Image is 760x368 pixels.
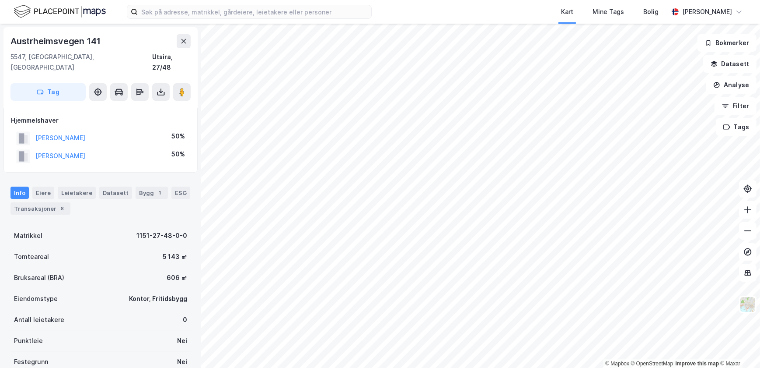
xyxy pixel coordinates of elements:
[183,315,187,325] div: 0
[10,187,29,199] div: Info
[138,5,371,18] input: Søk på adresse, matrikkel, gårdeiere, leietakere eller personer
[177,336,187,346] div: Nei
[14,336,43,346] div: Punktleie
[129,294,187,304] div: Kontor, Fritidsbygg
[631,361,673,367] a: OpenStreetMap
[167,272,187,283] div: 606 ㎡
[14,251,49,262] div: Tomteareal
[561,7,573,17] div: Kart
[136,187,168,199] div: Bygg
[676,361,719,367] a: Improve this map
[739,296,756,313] img: Z
[716,118,757,136] button: Tags
[682,7,732,17] div: [PERSON_NAME]
[605,361,629,367] a: Mapbox
[58,187,96,199] div: Leietakere
[171,187,190,199] div: ESG
[703,55,757,73] button: Datasett
[715,97,757,115] button: Filter
[58,204,67,213] div: 8
[14,4,106,19] img: logo.f888ab2527a4732fd821a326f86c7f29.svg
[11,115,190,126] div: Hjemmelshaver
[32,187,54,199] div: Eiere
[10,202,70,215] div: Transaksjoner
[593,7,624,17] div: Mine Tags
[171,149,185,159] div: 50%
[14,230,42,241] div: Matrikkel
[152,52,191,73] div: Utsira, 27/48
[706,76,757,94] button: Analyse
[10,34,102,48] div: Austrheimsvegen 141
[716,326,760,368] iframe: Chat Widget
[163,251,187,262] div: 5 143 ㎡
[136,230,187,241] div: 1151-27-48-0-0
[14,315,64,325] div: Antall leietakere
[697,34,757,52] button: Bokmerker
[156,188,164,197] div: 1
[643,7,659,17] div: Bolig
[10,52,152,73] div: 5547, [GEOGRAPHIC_DATA], [GEOGRAPHIC_DATA]
[177,357,187,367] div: Nei
[171,131,185,142] div: 50%
[99,187,132,199] div: Datasett
[14,294,58,304] div: Eiendomstype
[10,83,86,101] button: Tag
[716,326,760,368] div: Kontrollprogram for chat
[14,357,48,367] div: Festegrunn
[14,272,64,283] div: Bruksareal (BRA)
